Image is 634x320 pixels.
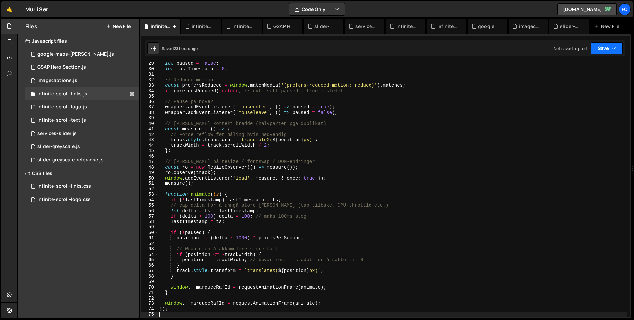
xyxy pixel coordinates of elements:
div: 71 [141,290,158,296]
div: 32 [141,77,158,83]
div: 63 [141,246,158,252]
div: 47 [141,159,158,165]
div: slider-greyscale-referanse.js [37,157,104,163]
span: 1 [31,92,35,97]
div: 56 [141,208,158,214]
div: 38 [141,110,158,116]
div: slider-greyscale.js [37,144,80,150]
div: 35 [141,94,158,99]
div: infinite-scroll-logo.js [396,23,417,30]
div: 31 [141,72,158,77]
a: Fo [619,3,631,15]
div: 30 [141,66,158,72]
div: 50 [141,176,158,181]
div: 45 [141,148,158,154]
div: 15856/44399.js [25,74,139,87]
div: GSAP Hero Section.js [273,23,295,30]
h2: Files [25,23,37,30]
div: 57 [141,214,158,219]
div: New File [594,23,622,30]
div: slider-greyscale.js [560,23,581,30]
div: 72 [141,296,158,301]
div: 52 [141,186,158,192]
div: 40 [141,121,158,127]
div: 41 [141,126,158,132]
div: 65 [141,257,158,263]
button: Save [591,42,623,54]
div: Not saved to prod [554,46,587,51]
div: 42 [141,132,158,138]
div: services-slider.js [355,23,376,30]
div: 60 [141,230,158,236]
div: 74 [141,306,158,312]
div: 49 [141,170,158,176]
div: infinite-scroll-links.css [192,23,213,30]
div: google-maps-[PERSON_NAME].js [478,23,499,30]
div: 68 [141,274,158,279]
div: 15856/44486.js [25,153,139,167]
div: 43 [141,137,158,143]
div: 15856/42354.js [25,140,139,153]
div: infinite-scroll-links.js [151,23,172,30]
div: 15856/42251.js [25,61,139,74]
div: 66 [141,263,158,268]
div: 34 [141,88,158,94]
div: infinite-scroll-links.js [37,91,87,97]
div: 69 [141,279,158,285]
div: 44 [141,143,158,148]
div: infinite-scroll-logo.js [37,104,87,110]
div: infinite-scroll-logo.css [437,23,458,30]
div: imagecaptions.js [37,78,77,84]
div: infinite-scroll-text.js [37,117,86,123]
div: 73 [141,301,158,306]
div: Saved [162,46,198,51]
div: 15856/44475.js [25,100,139,114]
a: [DOMAIN_NAME] [557,3,617,15]
div: Javascript files [18,34,139,48]
a: 🤙 [1,1,18,17]
div: 58 [141,219,158,225]
div: 70 [141,285,158,290]
button: Code Only [289,3,345,15]
div: imagecaptions.js [519,23,540,30]
div: 62 [141,241,158,247]
div: 54 [141,197,158,203]
div: 48 [141,165,158,170]
div: google-maps-[PERSON_NAME].js [37,51,114,57]
div: 36 [141,99,158,105]
div: 33 [141,83,158,88]
div: GSAP Hero Section.js [37,64,86,70]
div: 61 [141,235,158,241]
div: CSS files [18,167,139,180]
div: 15856/45042.css [25,180,139,193]
div: 15856/42353.js [25,114,139,127]
div: 51 [141,181,158,186]
div: infinite-scroll-text.js [232,23,254,30]
div: Mur i Sør [25,5,48,13]
button: New File [106,24,131,29]
div: 55 [141,203,158,208]
div: services-slider.js [37,131,77,137]
div: 46 [141,154,158,159]
div: 67 [141,268,158,274]
div: 39 [141,115,158,121]
div: 29 [141,61,158,66]
div: 15856/45045.js [25,87,139,100]
div: 37 [141,104,158,110]
div: infinite-scroll-logo.css [37,197,91,203]
div: 15856/44408.js [25,48,139,61]
div: slider-greyscale-referanse.js [314,23,335,30]
div: 15856/44474.css [25,193,139,206]
div: 53 [141,192,158,197]
div: 59 [141,224,158,230]
div: 75 [141,312,158,317]
div: 15856/42255.js [25,127,139,140]
div: 23 hours ago [174,46,198,51]
div: infinite-scroll-links.css [37,183,91,189]
div: 64 [141,252,158,258]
